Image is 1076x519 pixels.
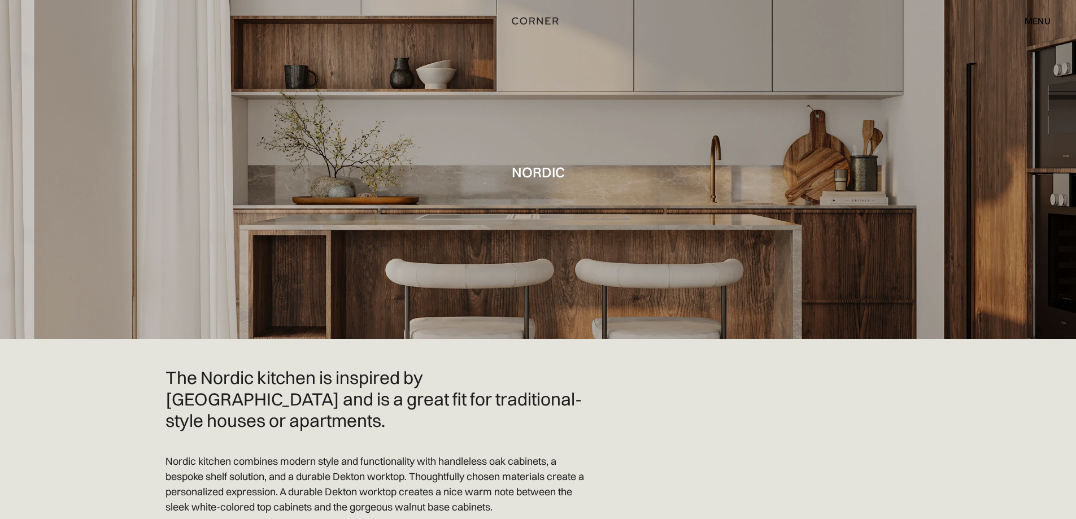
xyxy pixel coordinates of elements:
p: Nordic kitchen combines modern style and functionality with handleless oak cabinets, a bespoke sh... [165,453,595,514]
h1: Nordic [512,164,565,180]
div: menu [1013,11,1051,30]
a: home [499,14,577,28]
h2: The Nordic kitchen is inspired by [GEOGRAPHIC_DATA] and is a great fit for traditional-style hous... [165,367,595,431]
div: menu [1025,16,1051,25]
